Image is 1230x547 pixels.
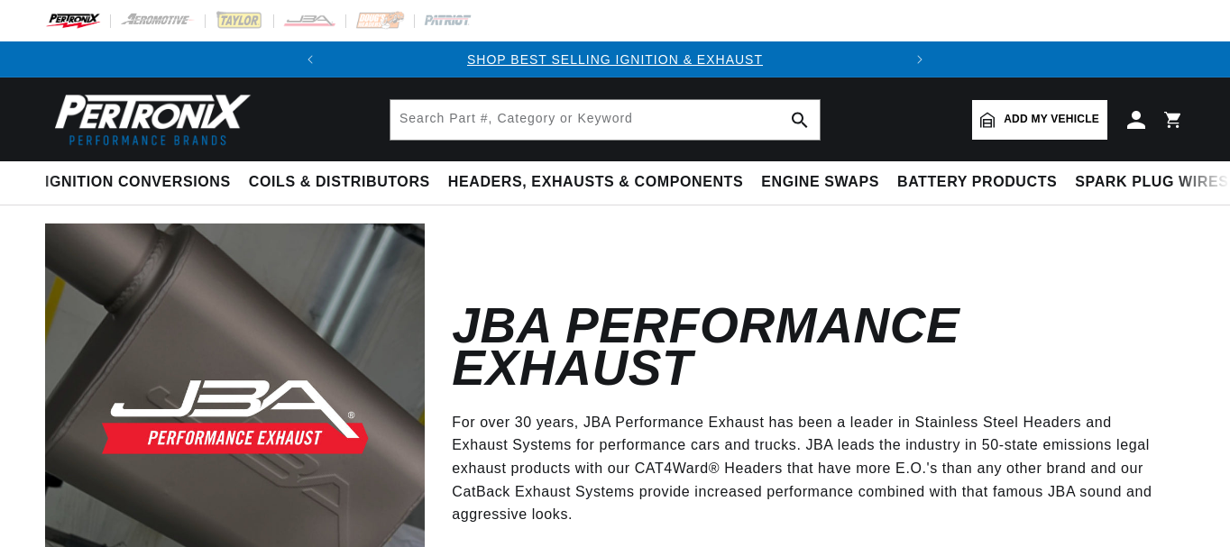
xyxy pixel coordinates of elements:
a: Add my vehicle [972,100,1107,140]
span: Engine Swaps [761,173,879,192]
span: Ignition Conversions [45,173,231,192]
button: Translation missing: en.sections.announcements.previous_announcement [292,41,328,77]
summary: Ignition Conversions [45,161,240,204]
summary: Coils & Distributors [240,161,439,204]
summary: Headers, Exhausts & Components [439,161,752,204]
button: search button [780,100,820,140]
div: 1 of 2 [328,50,902,69]
span: Coils & Distributors [249,173,430,192]
span: Spark Plug Wires [1075,173,1228,192]
div: Announcement [328,50,902,69]
a: SHOP BEST SELLING IGNITION & EXHAUST [467,52,763,67]
span: Add my vehicle [1004,111,1099,128]
summary: Engine Swaps [752,161,888,204]
input: Search Part #, Category or Keyword [390,100,820,140]
span: Battery Products [897,173,1057,192]
button: Translation missing: en.sections.announcements.next_announcement [902,41,938,77]
span: Headers, Exhausts & Components [448,173,743,192]
summary: Battery Products [888,161,1066,204]
h2: JBA Performance Exhaust [452,305,1158,389]
img: Pertronix [45,88,252,150]
p: For over 30 years, JBA Performance Exhaust has been a leader in Stainless Steel Headers and Exhau... [452,411,1158,526]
